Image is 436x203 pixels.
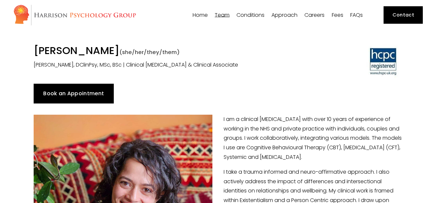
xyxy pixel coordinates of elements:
h1: [PERSON_NAME] [34,44,307,58]
span: Conditions [236,13,265,18]
a: folder dropdown [271,12,297,18]
img: Harrison Psychology Group [13,4,136,26]
a: Home [193,12,208,18]
p: [PERSON_NAME], DClinPsy, MSc, BSc | Clinical [MEDICAL_DATA] & Clinical Associate [34,60,307,70]
span: Approach [271,13,297,18]
a: Book an Appointment [34,84,114,103]
a: FAQs [350,12,363,18]
a: Careers [304,12,325,18]
span: Team [215,13,230,18]
a: folder dropdown [215,12,230,18]
a: Fees [332,12,343,18]
a: Contact [384,6,423,24]
a: folder dropdown [236,12,265,18]
span: (she/her/they/them) [119,48,180,56]
p: I am a clinical [MEDICAL_DATA] with over 10 years of experience of working in the NHS and private... [34,115,402,162]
